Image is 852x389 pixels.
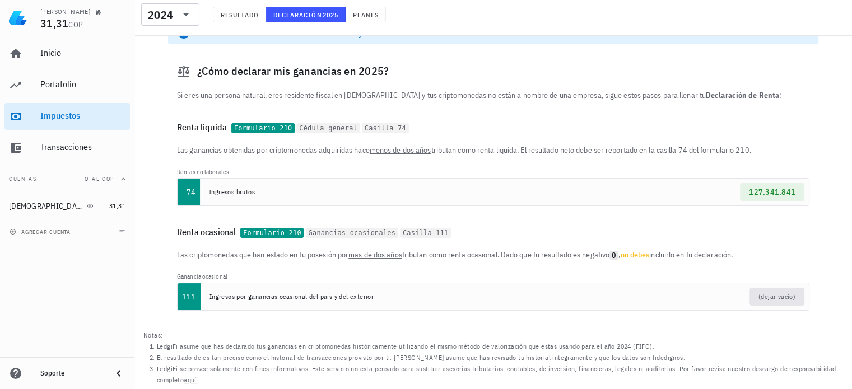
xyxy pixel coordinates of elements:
small: Ganancia ocasional [177,273,227,280]
div: 2024 [141,3,199,26]
td: Ingresos por ganancias ocasional del país y del exterior [201,283,643,310]
td: 111 [178,283,201,310]
p: Las ganancias obtenidas por criptomonedas adquiridas hace tributan como renta liquida. El resulta... [177,144,809,156]
code: Ganancias ocasionales [306,228,398,238]
code: Formulario 210 [240,228,304,238]
img: LedgiFi [9,9,27,27]
span: 2025 [322,11,338,19]
code: Cédula general [296,123,360,134]
div: Portafolio [40,79,125,90]
span: no debes [620,250,649,260]
span: agregar cuenta [12,228,71,236]
a: Inicio [4,40,130,67]
td: Ingresos brutos [200,179,474,205]
span: menos de dos años [370,145,431,155]
a: [DEMOGRAPHIC_DATA] 31,31 [4,193,130,219]
li: LedgiFi se provee solamente con fines informativos. Este servicio no esta pensado para sustituir ... [157,363,843,386]
strong: Declaración de Renta [706,90,779,100]
span: 127.341.841 [749,187,795,197]
a: aquí [184,376,197,384]
p: Las criptomonedas que han estado en tu posesión por tributan como renta ocasional. Dado que tu re... [177,249,809,261]
span: Planes [352,11,379,19]
span: Declaración [273,11,322,19]
button: agregar cuenta [7,226,76,237]
div: 2024 [148,10,173,21]
button: Declaración 2025 [266,7,346,22]
div: Transacciones [40,142,125,152]
a: Impuestos [4,103,130,130]
span: Total COP [81,175,114,182]
div: [PERSON_NAME] [40,7,90,16]
button: Planes [346,7,387,22]
span: 31,31 [40,16,68,31]
span: mas de dos años [348,250,402,260]
button: Resultado [213,7,266,22]
span: COP [68,20,83,30]
div: Soporte [40,369,103,378]
span: 0 [612,250,616,260]
span: (dejar vacío) [758,288,795,306]
code: Casilla 74 [362,123,409,134]
div: [DEMOGRAPHIC_DATA] [9,201,85,211]
a: Transacciones [4,134,130,161]
span: Renta liquida [177,119,231,135]
div: Impuestos [40,110,125,121]
code: Casilla 111 [400,228,451,238]
span: Renta ocasional [177,224,240,240]
span: Resultado [220,11,259,19]
small: Rentas no laborales [177,168,229,176]
span: 31,31 [109,201,125,210]
code: Formulario 210 [231,123,295,134]
button: CuentasTotal COP [4,166,130,193]
footer: Notas: [134,326,852,389]
li: El resultado de es tan preciso como el historial de transacciones provisto por ti. [PERSON_NAME] ... [157,352,843,363]
li: LedgiFi asume que has declarado tus ganancias en criptomonedas históricamente utilizando el mismo... [157,341,843,352]
div: Si eres una persona natural, eres residente fiscal en [DEMOGRAPHIC_DATA] y tus criptomonedas no e... [168,89,818,110]
div: Inicio [40,48,125,58]
td: 74 [178,179,200,205]
div: ¿Cómo declarar mis ganancias en 2025? [168,53,818,89]
a: Portafolio [4,72,130,99]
